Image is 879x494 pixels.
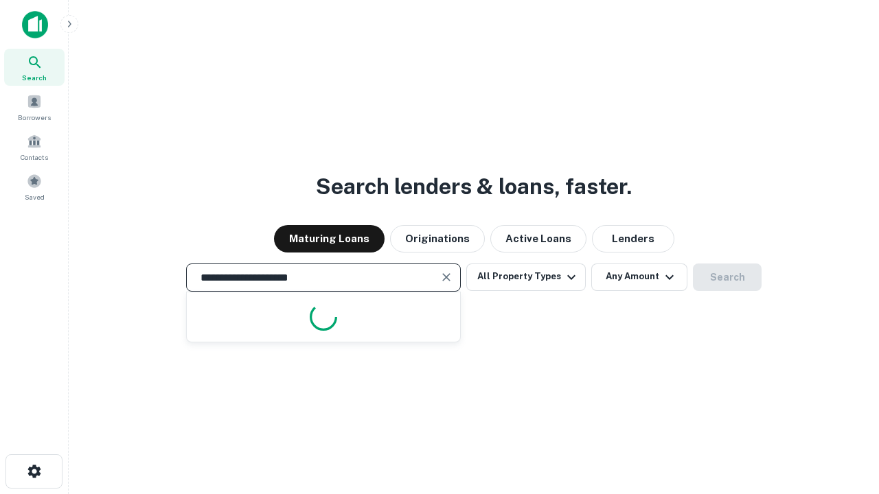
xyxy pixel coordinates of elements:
[274,225,385,252] button: Maturing Loans
[592,225,674,252] button: Lenders
[466,263,586,291] button: All Property Types
[4,49,65,86] a: Search
[591,263,687,291] button: Any Amount
[4,128,65,165] a: Contacts
[4,89,65,126] a: Borrowers
[4,168,65,205] a: Saved
[22,72,47,83] span: Search
[22,11,48,38] img: capitalize-icon.png
[316,170,632,203] h3: Search lenders & loans, faster.
[21,152,48,163] span: Contacts
[25,191,45,202] span: Saved
[810,384,879,450] iframe: Chat Widget
[437,268,456,287] button: Clear
[490,225,586,252] button: Active Loans
[390,225,485,252] button: Originations
[18,112,51,123] span: Borrowers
